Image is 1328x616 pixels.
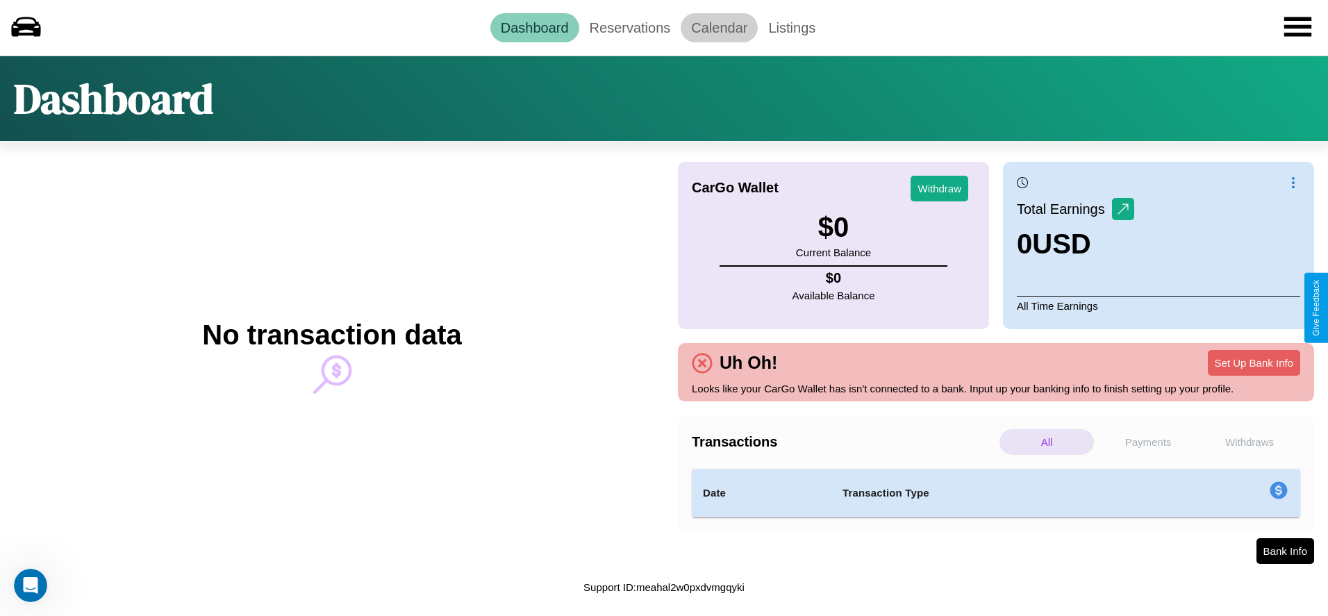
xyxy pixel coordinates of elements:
[692,379,1300,398] p: Looks like your CarGo Wallet has isn't connected to a bank. Input up your banking info to finish ...
[792,286,875,305] p: Available Balance
[758,13,826,42] a: Listings
[490,13,579,42] a: Dashboard
[796,212,871,243] h3: $ 0
[1311,280,1321,336] div: Give Feedback
[796,243,871,262] p: Current Balance
[1017,197,1112,222] p: Total Earnings
[1202,429,1297,455] p: Withdraws
[713,353,784,373] h4: Uh Oh!
[1017,228,1134,260] h3: 0 USD
[692,180,779,196] h4: CarGo Wallet
[681,13,758,42] a: Calendar
[14,70,213,127] h1: Dashboard
[579,13,681,42] a: Reservations
[911,176,968,201] button: Withdraw
[999,429,1094,455] p: All
[583,578,745,597] p: Support ID: meahal2w0pxdvmgqyki
[692,434,996,450] h4: Transactions
[1256,538,1314,564] button: Bank Info
[692,469,1300,517] table: simple table
[1101,429,1195,455] p: Payments
[202,319,461,351] h2: No transaction data
[843,485,1156,501] h4: Transaction Type
[703,485,820,501] h4: Date
[14,569,47,602] iframe: Intercom live chat
[1017,296,1300,315] p: All Time Earnings
[1208,350,1300,376] button: Set Up Bank Info
[792,270,875,286] h4: $ 0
